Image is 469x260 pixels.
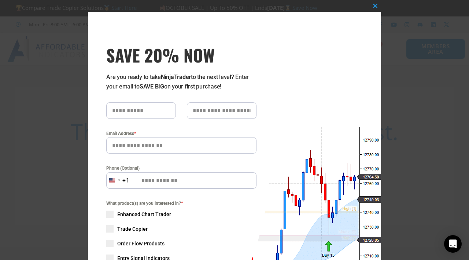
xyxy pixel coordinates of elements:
strong: SAVE BIG [140,83,164,90]
button: Selected country [106,172,130,189]
span: Enhanced Chart Trader [117,211,171,218]
div: Open Intercom Messenger [444,235,462,253]
p: Are you ready to take to the next level? Enter your email to on your first purchase! [106,72,256,91]
label: Order Flow Products [106,240,256,247]
span: Order Flow Products [117,240,165,247]
label: Trade Copier [106,225,256,233]
span: Trade Copier [117,225,148,233]
label: Enhanced Chart Trader [106,211,256,218]
strong: NinjaTrader [161,74,191,80]
label: Phone (Optional) [106,165,256,172]
div: +1 [122,176,130,185]
label: Email Address [106,130,256,137]
span: What product(s) are you interested in? [106,200,256,207]
h3: SAVE 20% NOW [106,45,256,65]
